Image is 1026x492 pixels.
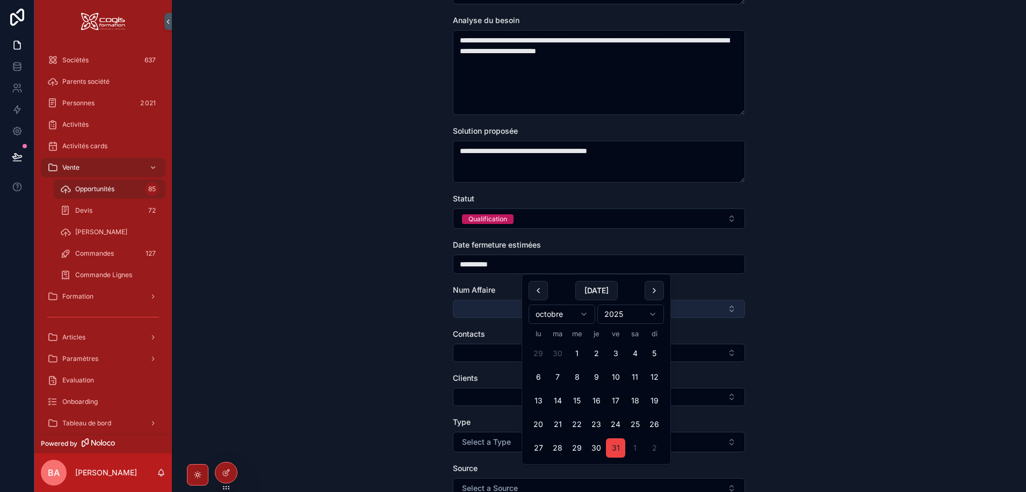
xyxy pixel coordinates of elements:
a: Powered by [34,434,172,453]
th: jeudi [587,328,606,339]
span: [PERSON_NAME] [75,228,127,236]
table: octobre 2025 [529,328,664,458]
div: 85 [145,183,159,196]
button: vendredi 24 octobre 2025 [606,415,625,434]
span: Num Affaire [453,285,495,294]
span: Contacts [453,329,485,338]
a: Evaluation [41,371,165,390]
span: Tableau de bord [62,419,111,428]
a: [PERSON_NAME] [54,222,165,242]
button: jeudi 16 octobre 2025 [587,391,606,410]
span: Formation [62,292,93,301]
span: Personnes [62,99,95,107]
span: Activités [62,120,89,129]
button: mercredi 22 octobre 2025 [567,415,587,434]
span: Articles [62,333,85,342]
button: mercredi 8 octobre 2025 [567,367,587,387]
a: Opportunités85 [54,179,165,199]
button: jeudi 2 octobre 2025 [587,344,606,363]
button: Select Button [453,388,745,406]
div: 72 [145,204,159,217]
span: Paramètres [62,354,98,363]
button: vendredi 3 octobre 2025 [606,344,625,363]
th: mercredi [567,328,587,339]
button: mardi 14 octobre 2025 [548,391,567,410]
button: vendredi 31 octobre 2025, selected [606,438,625,458]
a: Devis72 [54,201,165,220]
th: samedi [625,328,645,339]
button: jeudi 9 octobre 2025 [587,367,606,387]
button: mercredi 15 octobre 2025 [567,391,587,410]
button: jeudi 23 octobre 2025 [587,415,606,434]
th: lundi [529,328,548,339]
a: Tableau de bord [41,414,165,433]
span: Clients [453,373,478,382]
span: Solution proposée [453,126,518,135]
span: Parents société [62,77,110,86]
span: Activités cards [62,142,107,150]
button: dimanche 2 novembre 2025 [645,438,664,458]
span: BA [48,466,60,479]
button: vendredi 10 octobre 2025 [606,367,625,387]
button: Select Button [453,208,745,229]
img: App logo [81,13,125,30]
span: Powered by [41,439,77,448]
div: scrollable content [34,43,172,434]
a: Articles [41,328,165,347]
button: jeudi 30 octobre 2025 [587,438,606,458]
span: Vente [62,163,80,172]
span: Opportunités [75,185,114,193]
button: dimanche 12 octobre 2025 [645,367,664,387]
a: Commande Lignes [54,265,165,285]
a: Activités [41,115,165,134]
a: Formation [41,287,165,306]
button: mardi 21 octobre 2025 [548,415,567,434]
button: lundi 29 septembre 2025 [529,344,548,363]
button: mardi 7 octobre 2025 [548,367,567,387]
span: Date fermeture estimées [453,240,541,249]
button: lundi 27 octobre 2025 [529,438,548,458]
div: Qualification [468,214,507,224]
span: Evaluation [62,376,94,385]
a: Paramètres [41,349,165,368]
button: samedi 25 octobre 2025 [625,415,645,434]
button: dimanche 19 octobre 2025 [645,391,664,410]
button: mercredi 1 octobre 2025 [567,344,587,363]
a: Personnes2 021 [41,93,165,113]
span: Sociétés [62,56,89,64]
button: vendredi 17 octobre 2025 [606,391,625,410]
a: Activités cards [41,136,165,156]
button: Select Button [453,432,745,452]
button: lundi 6 octobre 2025 [529,367,548,387]
p: [PERSON_NAME] [75,467,137,478]
span: Type [453,417,471,426]
span: Onboarding [62,397,98,406]
button: mardi 30 septembre 2025 [548,344,567,363]
span: Statut [453,194,474,203]
button: samedi 4 octobre 2025 [625,344,645,363]
span: Source [453,464,478,473]
div: 637 [141,54,159,67]
button: samedi 11 octobre 2025 [625,367,645,387]
span: Commandes [75,249,114,258]
button: samedi 1 novembre 2025 [625,438,645,458]
button: mercredi 29 octobre 2025 [567,438,587,458]
span: Analyse du besoin [453,16,519,25]
th: dimanche [645,328,664,339]
a: Onboarding [41,392,165,411]
button: Select Button [453,300,745,318]
button: [DATE] [575,281,618,300]
span: Commande Lignes [75,271,132,279]
button: lundi 13 octobre 2025 [529,391,548,410]
span: Devis [75,206,92,215]
button: Select Button [453,344,745,362]
a: Sociétés637 [41,50,165,70]
button: samedi 18 octobre 2025 [625,391,645,410]
div: 2 021 [137,97,159,110]
a: Vente [41,158,165,177]
a: Commandes127 [54,244,165,263]
a: Parents société [41,72,165,91]
button: mardi 28 octobre 2025 [548,438,567,458]
button: lundi 20 octobre 2025 [529,415,548,434]
th: mardi [548,328,567,339]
